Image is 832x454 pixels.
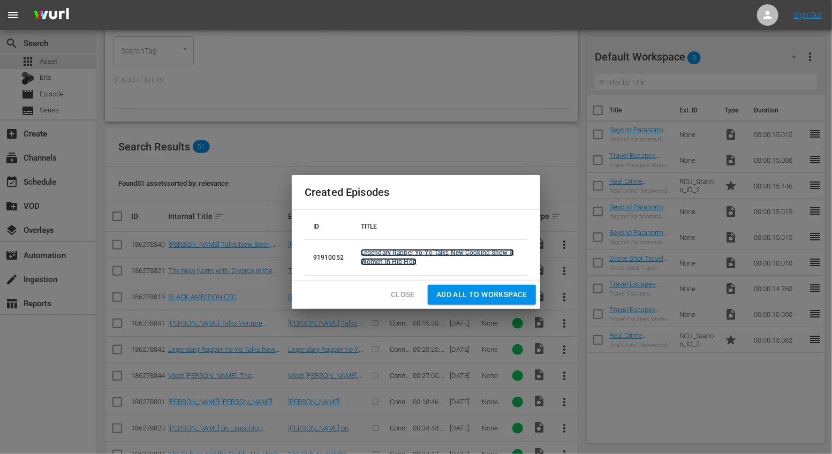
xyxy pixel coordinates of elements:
span: Close [391,288,415,301]
a: Legendary Rapper Yo-Yo Talks New Cooking Show & Women in Hip Hop [361,249,514,266]
a: Sign Out [794,11,822,19]
img: ans4CAIJ8jUAAAAAAAAAAAAAAAAAAAAAAAAgQb4GAAAAAAAAAAAAAAAAAAAAAAAAJMjXAAAAAAAAAAAAAAAAAAAAAAAAgAT5G... [26,3,77,28]
td: 91910052 [305,240,352,276]
h2: Created Episodes [305,184,527,201]
th: ID [305,214,352,240]
span: Add all to Workspace [436,288,527,301]
button: Close [382,285,423,305]
button: Add all to Workspace [428,285,536,305]
th: TITLE [352,214,527,240]
span: menu [6,9,19,21]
